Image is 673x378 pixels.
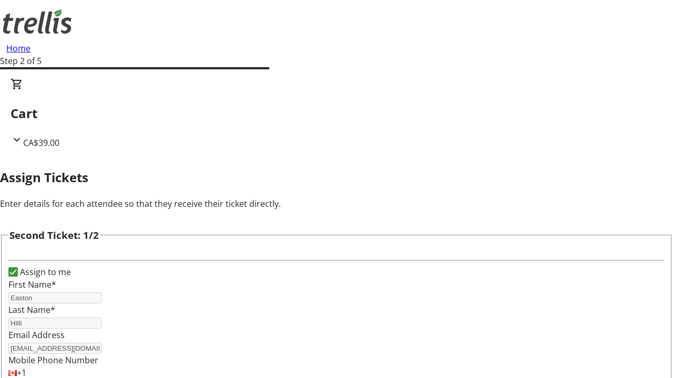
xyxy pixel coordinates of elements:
[11,104,662,123] h2: Cart
[9,228,99,243] h3: Second Ticket: 1/2
[8,354,98,366] label: Mobile Phone Number
[8,279,56,290] label: First Name*
[8,304,55,316] label: Last Name*
[8,329,65,341] label: Email Address
[23,137,59,149] span: CA$39.00
[18,266,71,278] label: Assign to me
[11,78,662,149] div: CartCA$39.00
